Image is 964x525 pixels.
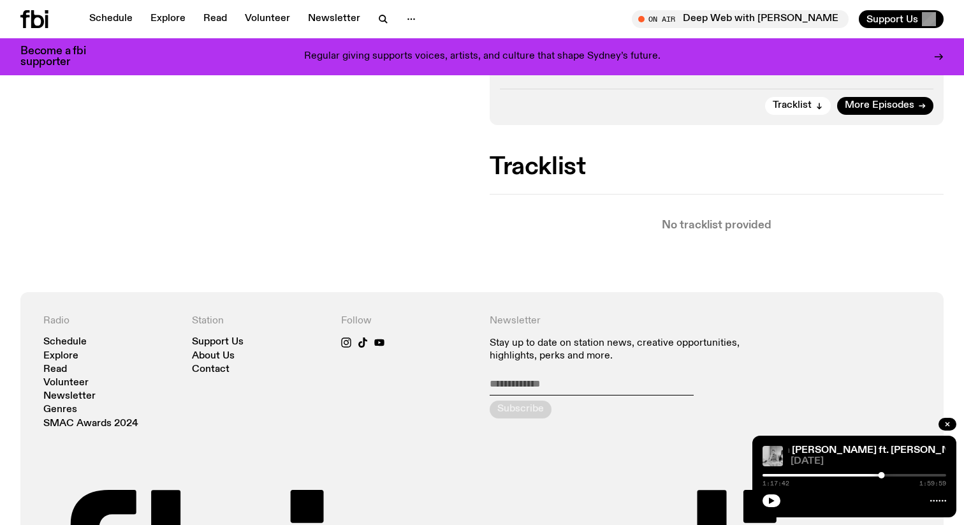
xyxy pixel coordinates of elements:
button: Support Us [859,10,944,28]
a: Read [196,10,235,28]
a: Explore [143,10,193,28]
a: Volunteer [237,10,298,28]
h3: Become a fbi supporter [20,46,102,68]
span: Tracklist [773,101,812,110]
span: [DATE] [791,457,946,466]
span: 1:59:59 [919,480,946,487]
a: More Episodes [837,97,933,115]
h2: Tracklist [490,156,944,179]
a: Newsletter [300,10,368,28]
p: No tracklist provided [490,220,944,231]
button: On AirDeep Web with [PERSON_NAME] [632,10,849,28]
p: Regular giving supports voices, artists, and culture that shape Sydney’s future. [304,51,661,63]
button: Tracklist [765,97,831,115]
span: More Episodes [845,101,914,110]
span: Support Us [866,13,918,25]
span: 1:17:42 [763,480,789,487]
a: Schedule [82,10,140,28]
